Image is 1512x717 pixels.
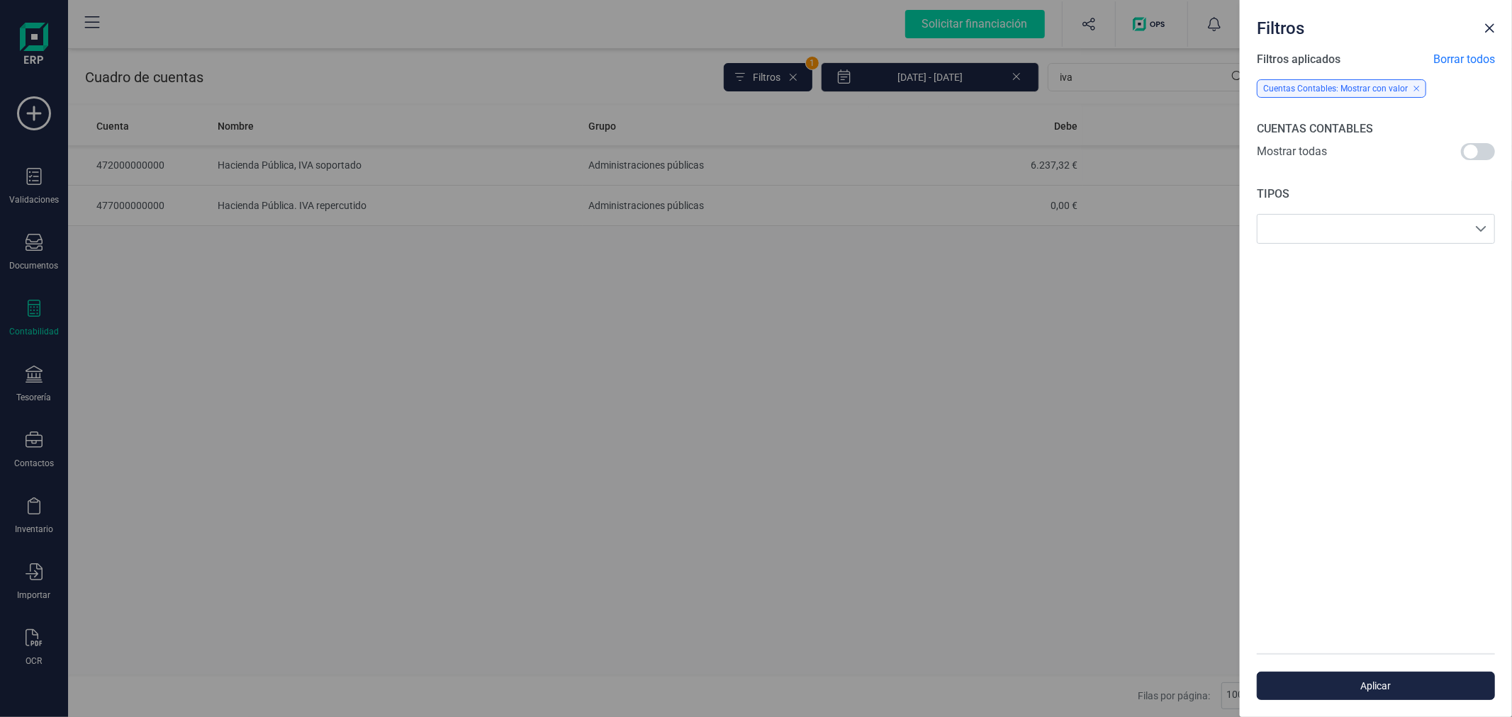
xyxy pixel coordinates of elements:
[1257,187,1289,201] span: TIPOS
[1263,84,1408,94] span: Cuentas Contables: Mostrar con valor
[1478,17,1501,40] button: Close
[1251,11,1478,40] div: Filtros
[1257,143,1327,163] span: Mostrar todas
[1257,51,1340,68] span: Filtros aplicados
[1273,679,1479,693] span: Aplicar
[1433,51,1495,68] span: Borrar todos
[1257,672,1495,700] button: Aplicar
[1257,122,1373,135] span: CUENTAS CONTABLES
